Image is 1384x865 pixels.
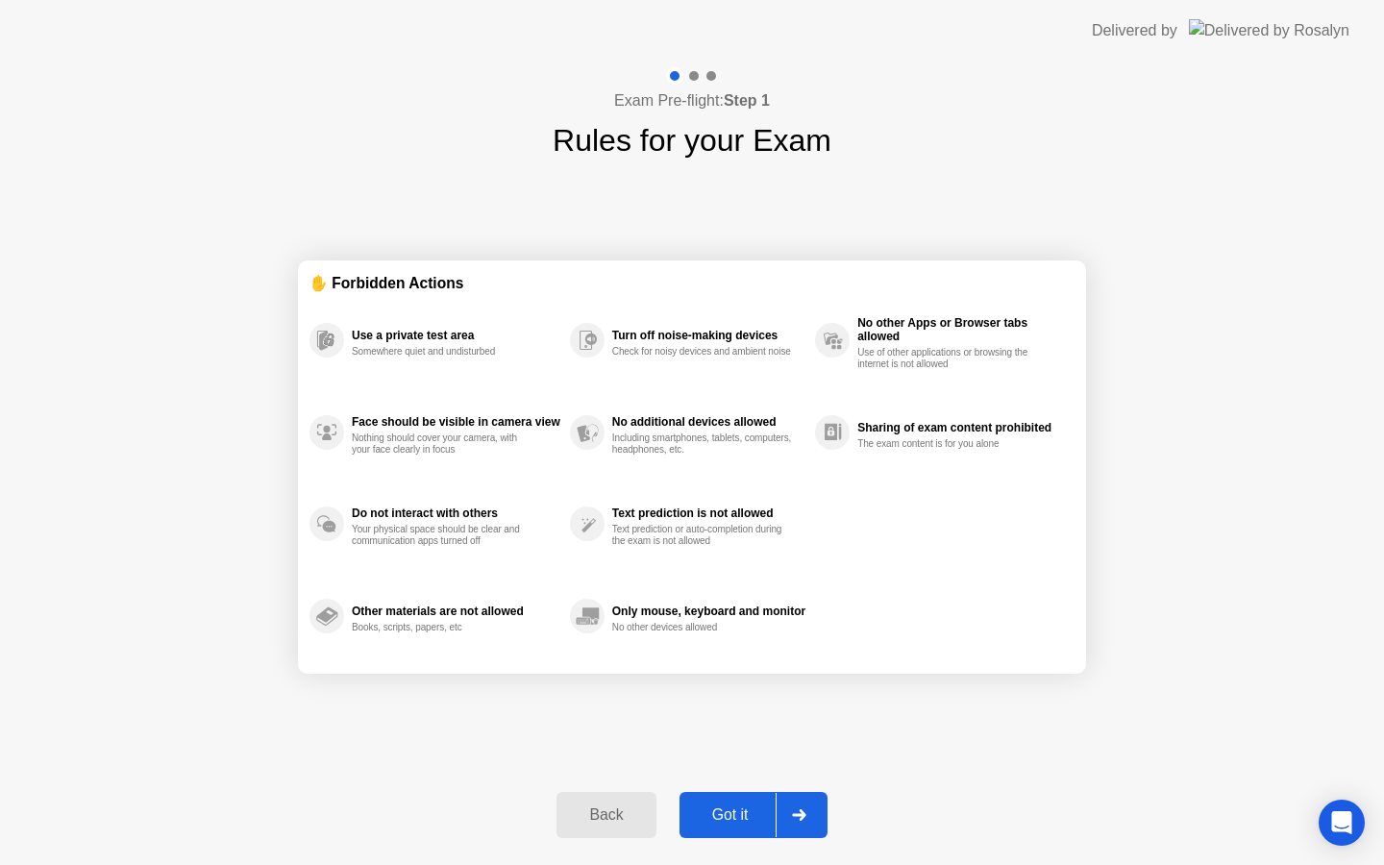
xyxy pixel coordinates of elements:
[352,432,533,456] div: Nothing should cover your camera, with your face clearly in focus
[352,524,533,547] div: Your physical space should be clear and communication apps turned off
[857,347,1039,370] div: Use of other applications or browsing the internet is not allowed
[612,329,805,342] div: Turn off noise-making devices
[612,507,805,520] div: Text prediction is not allowed
[857,316,1065,343] div: No other Apps or Browser tabs allowed
[562,806,650,824] div: Back
[352,346,533,358] div: Somewhere quiet and undisturbed
[556,792,655,838] button: Back
[352,605,560,618] div: Other materials are not allowed
[612,415,805,429] div: No additional devices allowed
[724,92,770,109] b: Step 1
[352,415,560,429] div: Face should be visible in camera view
[857,421,1065,434] div: Sharing of exam content prohibited
[553,117,831,163] h1: Rules for your Exam
[612,432,794,456] div: Including smartphones, tablets, computers, headphones, etc.
[352,622,533,633] div: Books, scripts, papers, etc
[612,605,805,618] div: Only mouse, keyboard and monitor
[1092,19,1177,42] div: Delivered by
[680,792,828,838] button: Got it
[857,438,1039,450] div: The exam content is for you alone
[352,507,560,520] div: Do not interact with others
[612,622,794,633] div: No other devices allowed
[1189,19,1349,41] img: Delivered by Rosalyn
[612,346,794,358] div: Check for noisy devices and ambient noise
[685,806,776,824] div: Got it
[352,329,560,342] div: Use a private test area
[614,89,770,112] h4: Exam Pre-flight:
[612,524,794,547] div: Text prediction or auto-completion during the exam is not allowed
[1319,800,1365,846] div: Open Intercom Messenger
[309,272,1075,294] div: ✋ Forbidden Actions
